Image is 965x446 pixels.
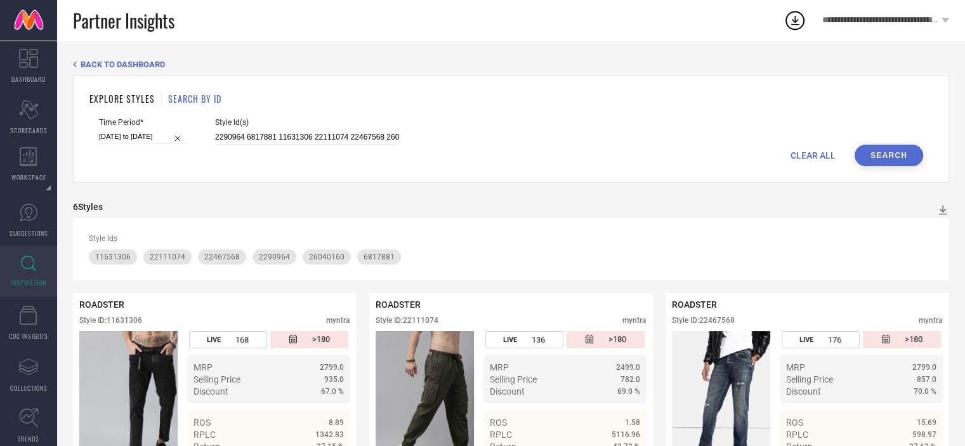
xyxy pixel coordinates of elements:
[18,434,39,443] span: TRENDS
[616,363,640,372] span: 2499.0
[608,334,626,345] span: >180
[312,334,330,345] span: >180
[194,362,213,372] span: MRP
[10,228,48,238] span: SUGGESTIONS
[905,334,922,345] span: >180
[828,335,841,344] span: 176
[11,173,46,182] span: WORKSPACE
[917,418,936,427] span: 15.69
[672,299,717,310] span: ROADSTER
[376,316,438,325] div: Style ID: 22111074
[10,383,48,393] span: COLLECTIONS
[259,253,290,261] span: 2290964
[786,430,808,440] span: RPLC
[321,387,344,396] span: 67.0 %
[95,253,131,261] span: 11631306
[150,253,185,261] span: 22111074
[490,362,509,372] span: MRP
[99,130,187,143] input: Select time period
[912,430,936,439] span: 598.97
[204,253,240,261] span: 22467568
[799,336,813,344] span: LIVE
[490,374,537,384] span: Selling Price
[364,253,395,261] span: 6817881
[612,430,640,439] span: 5116.96
[215,130,399,145] input: Enter comma separated style ids e.g. 12345, 67890
[620,375,640,384] span: 782.0
[490,417,507,428] span: ROS
[11,278,46,287] span: INSPIRATION
[490,386,525,397] span: Discount
[791,150,836,161] span: CLEAR ALL
[309,253,345,261] span: 26040160
[194,374,240,384] span: Selling Price
[207,336,221,344] span: LIVE
[194,386,228,397] span: Discount
[73,8,174,34] span: Partner Insights
[782,331,860,348] div: Number of days the style has been live on the platform
[622,316,647,325] div: myntra
[168,92,221,105] h1: SEARCH BY ID
[672,316,735,325] div: Style ID: 22467568
[485,331,563,348] div: Number of days the style has been live on the platform
[99,118,187,127] span: Time Period*
[10,126,48,135] span: SCORECARDS
[79,316,142,325] div: Style ID: 11631306
[11,74,46,84] span: DASHBOARD
[786,417,803,428] span: ROS
[376,299,421,310] span: ROADSTER
[73,202,103,212] div: 6 Styles
[89,234,933,243] div: Style Ids
[784,9,806,32] div: Open download list
[9,331,48,341] span: CDC INSIGHTS
[855,145,923,166] button: Search
[73,60,949,69] div: Back TO Dashboard
[315,430,344,439] span: 1342.83
[914,387,936,396] span: 70.0 %
[625,418,640,427] span: 1.58
[567,331,645,348] div: Number of days since the style was first listed on the platform
[917,375,936,384] span: 857.0
[324,375,344,384] span: 935.0
[215,118,399,127] span: Style Id(s)
[326,316,350,325] div: myntra
[89,92,155,105] h1: EXPLORE STYLES
[235,335,249,344] span: 168
[786,386,821,397] span: Discount
[81,60,165,69] span: BACK TO DASHBOARD
[189,331,267,348] div: Number of days the style has been live on the platform
[270,331,348,348] div: Number of days since the style was first listed on the platform
[329,418,344,427] span: 8.89
[786,362,805,372] span: MRP
[503,336,517,344] span: LIVE
[194,430,216,440] span: RPLC
[617,387,640,396] span: 69.0 %
[194,417,211,428] span: ROS
[490,430,512,440] span: RPLC
[320,363,344,372] span: 2799.0
[863,331,941,348] div: Number of days since the style was first listed on the platform
[532,335,545,344] span: 136
[912,363,936,372] span: 2799.0
[919,316,943,325] div: myntra
[786,374,833,384] span: Selling Price
[79,299,124,310] span: ROADSTER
